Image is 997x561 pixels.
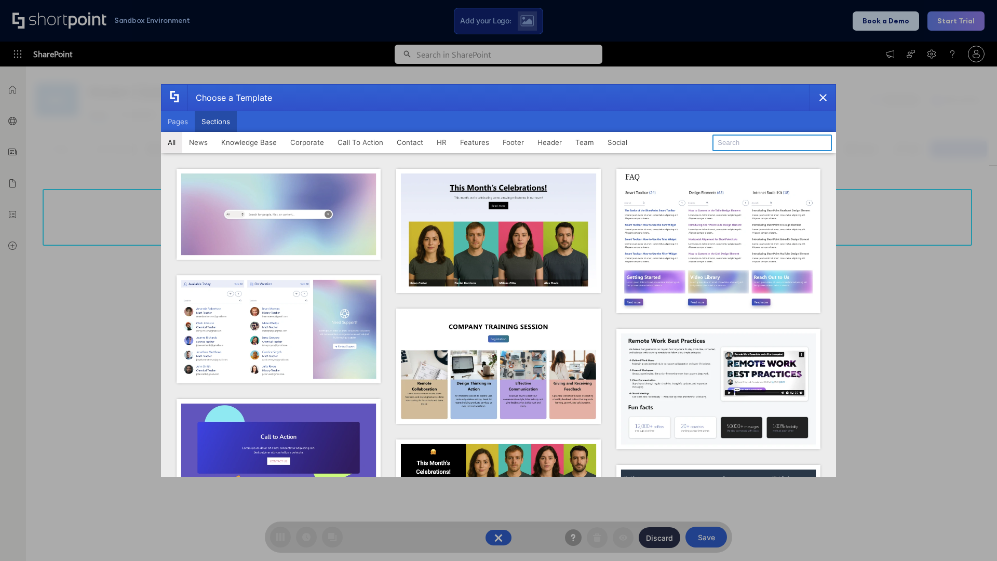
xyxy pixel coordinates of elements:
[284,132,331,153] button: Corporate
[569,132,601,153] button: Team
[531,132,569,153] button: Header
[214,132,284,153] button: Knowledge Base
[430,132,453,153] button: HR
[712,135,832,151] input: Search
[182,132,214,153] button: News
[195,111,237,132] button: Sections
[945,511,997,561] iframe: Chat Widget
[187,85,272,111] div: Choose a Template
[453,132,496,153] button: Features
[161,132,182,153] button: All
[331,132,390,153] button: Call To Action
[161,84,836,477] div: template selector
[601,132,634,153] button: Social
[161,111,195,132] button: Pages
[390,132,430,153] button: Contact
[496,132,531,153] button: Footer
